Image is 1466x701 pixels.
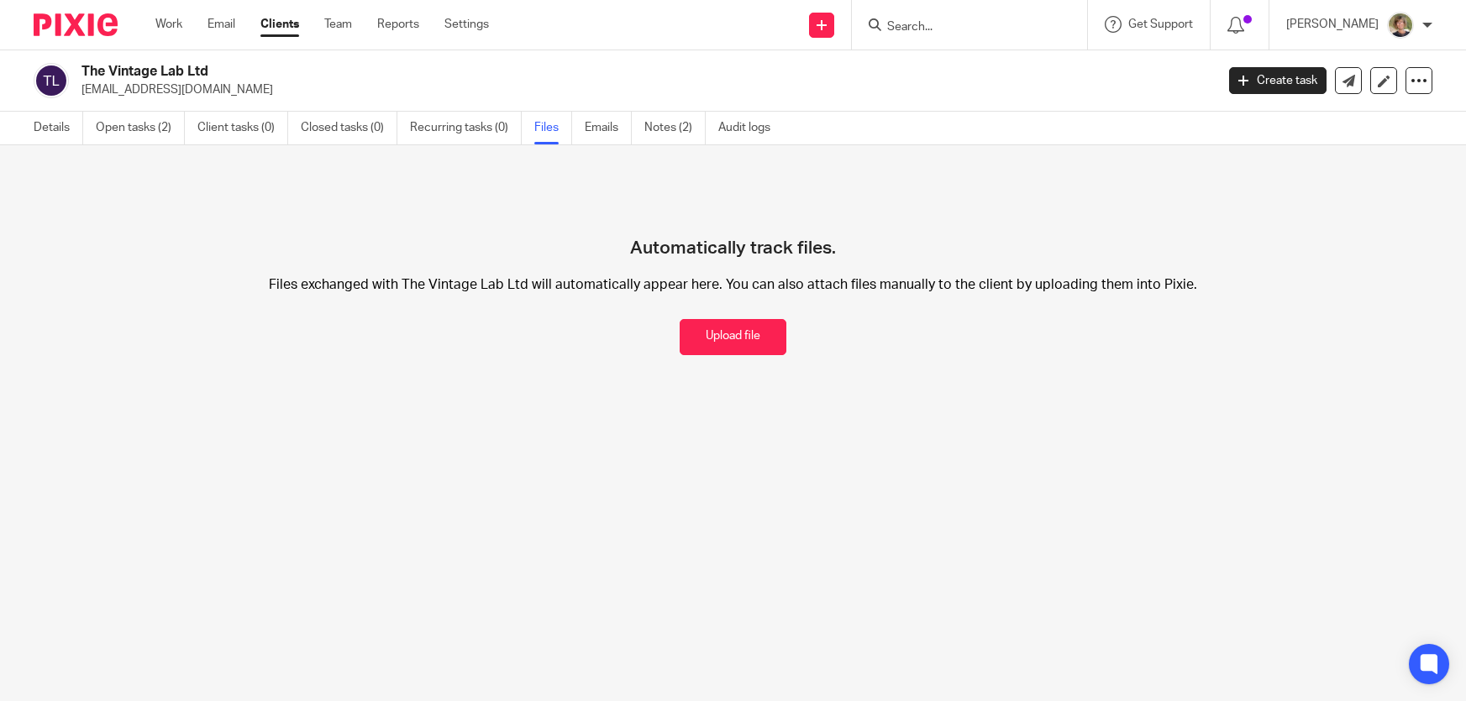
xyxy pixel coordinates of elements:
[644,112,706,144] a: Notes (2)
[34,13,118,36] img: Pixie
[534,112,572,144] a: Files
[630,179,836,259] h4: Automatically track files.
[267,276,1200,294] p: Files exchanged with The Vintage Lab Ltd will automatically appear here. You can also attach file...
[444,16,489,33] a: Settings
[377,16,419,33] a: Reports
[1128,18,1193,30] span: Get Support
[585,112,632,144] a: Emails
[718,112,783,144] a: Audit logs
[885,20,1037,35] input: Search
[301,112,397,144] a: Closed tasks (0)
[1387,12,1414,39] img: High%20Res%20Andrew%20Price%20Accountants_Poppy%20Jakes%20photography-1142.jpg
[81,81,1204,98] p: [EMAIL_ADDRESS][DOMAIN_NAME]
[81,63,980,81] h2: The Vintage Lab Ltd
[324,16,352,33] a: Team
[680,319,786,355] button: Upload file
[208,16,235,33] a: Email
[1229,67,1327,94] a: Create task
[260,16,299,33] a: Clients
[1286,16,1379,33] p: [PERSON_NAME]
[410,112,522,144] a: Recurring tasks (0)
[197,112,288,144] a: Client tasks (0)
[34,63,69,98] img: svg%3E
[34,112,83,144] a: Details
[155,16,182,33] a: Work
[96,112,185,144] a: Open tasks (2)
